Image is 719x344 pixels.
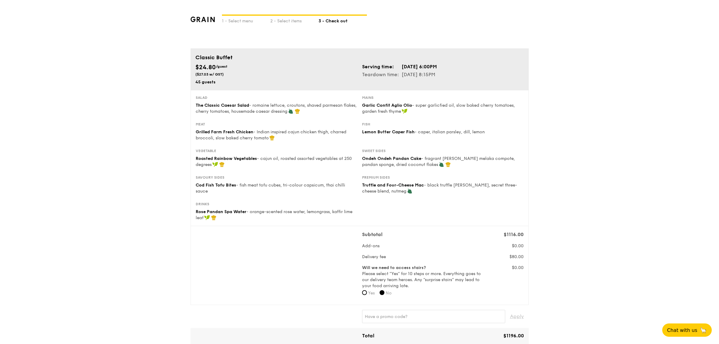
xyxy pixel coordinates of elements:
div: Savoury sides [196,175,357,180]
span: 🦙 [700,327,707,334]
span: Roasted Rainbow Vegetables [196,156,257,161]
span: $0.00 [512,243,524,248]
td: Teardown time: [362,71,401,79]
span: Truffle and Four-Cheese Mac [362,183,424,188]
td: [DATE] 6:00PM [401,63,437,71]
span: $24.80 [195,64,216,71]
span: The Classic Caesar Salad [196,103,249,108]
span: Chat with us [667,327,697,333]
span: Yes [368,290,375,296]
span: Ondeh Ondeh Pandan Cake [362,156,421,161]
img: icon-vegan.f8ff3823.svg [402,109,408,114]
img: icon-vegetarian.fe4039eb.svg [407,188,412,194]
span: - caper, italian parsley, dill, lemon [415,129,485,135]
button: Chat with us🦙 [662,323,712,337]
div: Meat [196,122,357,127]
span: $1196.00 [503,333,524,339]
img: icon-vegetarian.fe4039eb.svg [439,162,444,167]
td: Serving time: [362,63,401,71]
div: Sweet sides [362,148,524,153]
img: icon-vegan.f8ff3823.svg [204,215,210,220]
span: - fragrant [PERSON_NAME] melaka compote, pandan sponge, dried coconut flakes [362,156,515,167]
div: Vegetable [196,148,357,153]
span: - orange-scented rose water, lemongrass, kaffir lime leaf [196,209,352,220]
input: Have a promo code? [362,310,505,323]
span: Subtotal [362,232,383,237]
td: [DATE] 8:15PM [401,71,437,79]
img: icon-chef-hat.a58ddaea.svg [445,162,451,167]
input: Yes [362,290,367,295]
span: - romaine lettuce, croutons, shaved parmesan flakes, cherry tomatoes, housemade caesar dressing [196,103,357,114]
span: Grilled Farm Fresh Chicken [196,129,253,135]
div: 1 - Select menu [222,16,270,24]
div: 45 guests [195,79,357,85]
b: Will we need to access stairs? [362,265,426,270]
span: - black truffle [PERSON_NAME], secret three-cheese blend, nutmeg [362,183,517,194]
img: grain-logotype.1cdc1e11.png [191,17,215,22]
img: icon-chef-hat.a58ddaea.svg [219,162,225,167]
span: Apply [510,310,524,323]
img: icon-vegetarian.fe4039eb.svg [288,109,294,114]
span: - cajun oil, roasted assorted vegetables at 250 degrees [196,156,352,167]
div: Fish [362,122,524,127]
input: No [380,290,384,295]
div: 3 - Check out [319,16,367,24]
span: Total [362,333,374,339]
span: ($27.03 w/ GST) [195,72,224,76]
span: Add-ons [362,243,380,248]
img: icon-chef-hat.a58ddaea.svg [295,109,300,114]
span: - Indian inspired cajun chicken thigh, charred broccoli, slow baked cherry tomato [196,129,346,141]
span: Lemon Butter Caper Fish [362,129,415,135]
span: Delivery fee [362,254,386,259]
img: icon-chef-hat.a58ddaea.svg [211,215,217,220]
span: - super garlicfied oil, slow baked cherry tomatoes, garden fresh thyme [362,103,515,114]
span: $1116.00 [504,232,524,237]
div: Premium sides [362,175,524,180]
span: $0.00 [512,265,524,270]
span: - fish meat tofu cubes, tri-colour capsicum, thai chilli sauce [196,183,345,194]
label: Please select “Yes” for 10 steps or more. Everything goes to our delivery team heroes. Any “surpr... [362,265,482,289]
span: No [386,290,392,296]
img: icon-chef-hat.a58ddaea.svg [269,135,275,141]
span: $80.00 [509,254,524,259]
span: Rose Pandan Spa Water [196,209,246,214]
span: Cod Fish Tofu Bites [196,183,236,188]
img: icon-vegan.f8ff3823.svg [212,162,218,167]
div: Classic Buffet [195,53,524,62]
div: Drinks [196,202,357,206]
div: Mains [362,95,524,100]
span: Garlic Confit Aglio Olio [362,103,412,108]
div: 2 - Select items [270,16,319,24]
span: /guest [216,64,227,69]
div: Salad [196,95,357,100]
